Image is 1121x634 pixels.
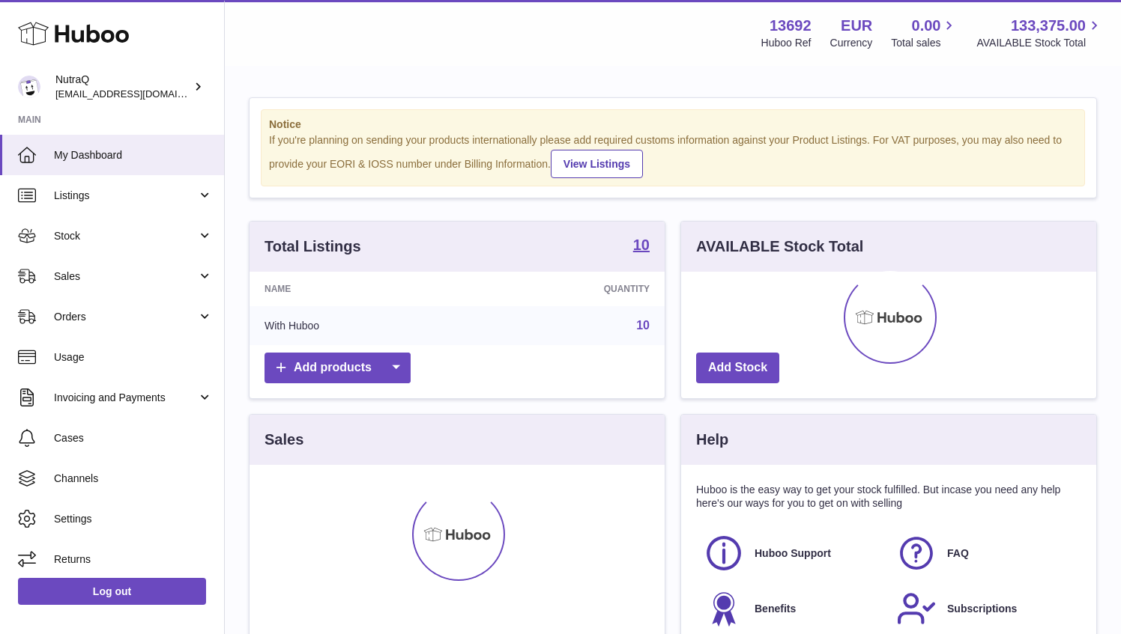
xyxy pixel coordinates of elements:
span: Subscriptions [947,602,1017,616]
div: NutraQ [55,73,190,101]
span: Returns [54,552,213,567]
h3: Help [696,430,728,450]
th: Name [250,272,468,306]
a: View Listings [551,150,643,178]
strong: 10 [633,237,650,252]
h3: Sales [265,430,303,450]
span: Usage [54,350,213,365]
span: AVAILABLE Stock Total [976,36,1103,50]
a: 0.00 Total sales [891,16,958,50]
span: Total sales [891,36,958,50]
span: Orders [54,310,197,324]
a: Subscriptions [896,588,1074,629]
strong: 13692 [770,16,812,36]
span: 133,375.00 [1011,16,1086,36]
th: Quantity [468,272,665,306]
span: Settings [54,512,213,526]
a: FAQ [896,533,1074,573]
strong: Notice [269,118,1077,132]
span: My Dashboard [54,148,213,162]
a: Log out [18,578,206,605]
span: [EMAIL_ADDRESS][DOMAIN_NAME] [55,88,220,100]
span: Sales [54,269,197,284]
a: Huboo Support [704,533,881,573]
h3: Total Listings [265,237,361,257]
div: Currency [830,36,873,50]
a: 10 [633,237,650,255]
div: Huboo Ref [761,36,812,50]
span: Invoicing and Payments [54,391,197,405]
a: 133,375.00 AVAILABLE Stock Total [976,16,1103,50]
td: With Huboo [250,306,468,345]
div: If you're planning on sending your products internationally please add required customs informati... [269,133,1077,178]
strong: EUR [841,16,872,36]
a: Benefits [704,588,881,629]
span: Huboo Support [755,546,831,561]
span: FAQ [947,546,969,561]
img: log@nutraq.com [18,76,40,98]
span: Cases [54,431,213,445]
span: 0.00 [912,16,941,36]
span: Listings [54,189,197,203]
span: Channels [54,472,213,486]
a: 10 [636,319,650,332]
h3: AVAILABLE Stock Total [696,237,863,257]
span: Benefits [755,602,796,616]
span: Stock [54,229,197,243]
a: Add products [265,353,411,383]
p: Huboo is the easy way to get your stock fulfilled. But incase you need any help here's our ways f... [696,483,1081,511]
a: Add Stock [696,353,779,383]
